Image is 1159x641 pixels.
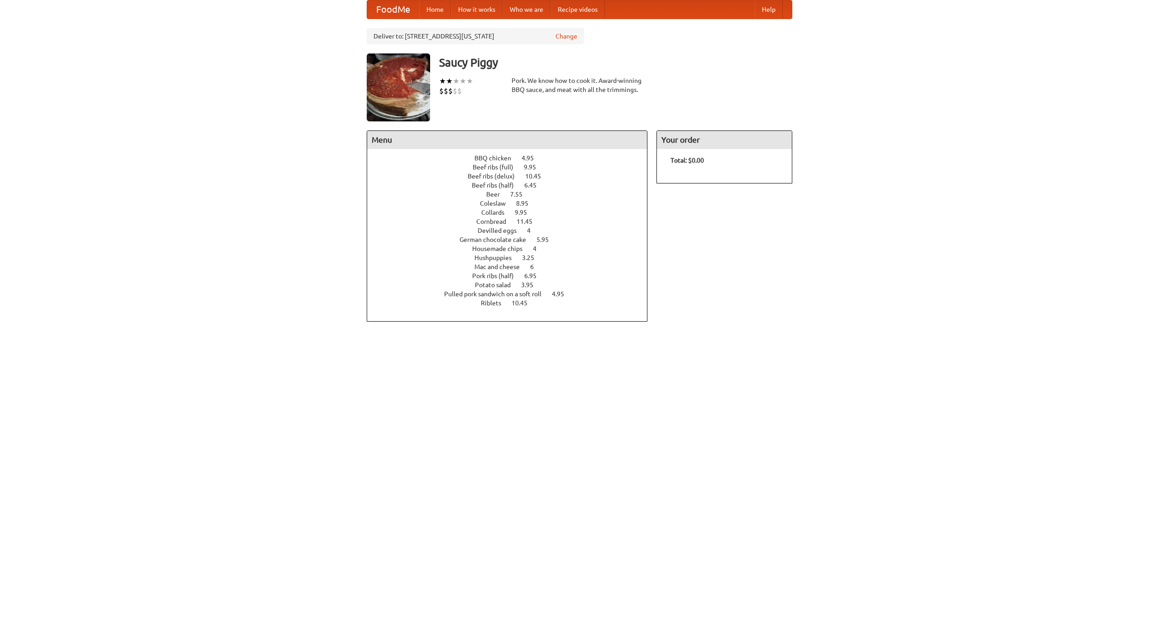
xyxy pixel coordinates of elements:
span: 9.95 [515,209,536,216]
a: Devilled eggs 4 [478,227,547,234]
a: BBQ chicken 4.95 [474,154,551,162]
span: Potato salad [475,281,520,289]
span: 9.95 [524,164,545,171]
span: Devilled eggs [478,227,526,234]
span: 7.55 [510,191,532,198]
span: Hushpuppies [474,254,521,261]
a: Riblets 10.45 [481,299,544,307]
a: Help [755,0,783,19]
a: Potato salad 3.95 [475,281,550,289]
span: Cornbread [476,218,515,225]
li: ★ [439,76,446,86]
span: 4.95 [522,154,543,162]
h4: Menu [367,131,647,149]
a: Beef ribs (delux) 10.45 [468,173,558,180]
span: 10.45 [512,299,536,307]
span: Beer [486,191,509,198]
a: Recipe videos [551,0,605,19]
a: Pork ribs (half) 6.95 [472,272,553,280]
span: 4.95 [552,290,573,298]
li: ★ [453,76,460,86]
li: $ [444,86,448,96]
span: 8.95 [516,200,537,207]
span: German chocolate cake [460,236,535,243]
a: Home [419,0,451,19]
a: FoodMe [367,0,419,19]
h4: Your order [657,131,792,149]
a: Beer 7.55 [486,191,539,198]
li: ★ [466,76,473,86]
span: 6.45 [524,182,546,189]
span: 11.45 [517,218,541,225]
span: 10.45 [525,173,550,180]
span: Beef ribs (full) [473,164,522,171]
span: Mac and cheese [474,263,529,270]
span: 5.95 [536,236,558,243]
span: Beef ribs (half) [472,182,523,189]
a: Beef ribs (half) 6.45 [472,182,553,189]
a: How it works [451,0,503,19]
li: ★ [446,76,453,86]
img: angular.jpg [367,53,430,121]
span: Coleslaw [480,200,515,207]
a: Cornbread 11.45 [476,218,549,225]
span: Housemade chips [472,245,532,252]
h3: Saucy Piggy [439,53,792,72]
span: 4 [527,227,540,234]
a: Coleslaw 8.95 [480,200,545,207]
span: BBQ chicken [474,154,520,162]
a: Change [556,32,577,41]
a: Collards 9.95 [481,209,544,216]
span: Collards [481,209,513,216]
span: 3.95 [521,281,542,289]
span: Riblets [481,299,510,307]
div: Pork. We know how to cook it. Award-winning BBQ sauce, and meat with all the trimmings. [512,76,647,94]
b: Total: $0.00 [670,157,704,164]
span: Pulled pork sandwich on a soft roll [444,290,551,298]
div: Deliver to: [STREET_ADDRESS][US_STATE] [367,28,584,44]
li: $ [457,86,462,96]
span: 6 [530,263,543,270]
span: Pork ribs (half) [472,272,523,280]
span: 6.95 [524,272,546,280]
li: $ [439,86,444,96]
li: $ [453,86,457,96]
span: 3.25 [522,254,543,261]
a: Pulled pork sandwich on a soft roll 4.95 [444,290,581,298]
a: Hushpuppies 3.25 [474,254,551,261]
li: ★ [460,76,466,86]
li: $ [448,86,453,96]
span: 4 [533,245,546,252]
a: Mac and cheese 6 [474,263,551,270]
span: Beef ribs (delux) [468,173,524,180]
a: Housemade chips 4 [472,245,553,252]
a: Who we are [503,0,551,19]
a: Beef ribs (full) 9.95 [473,164,553,171]
a: German chocolate cake 5.95 [460,236,565,243]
